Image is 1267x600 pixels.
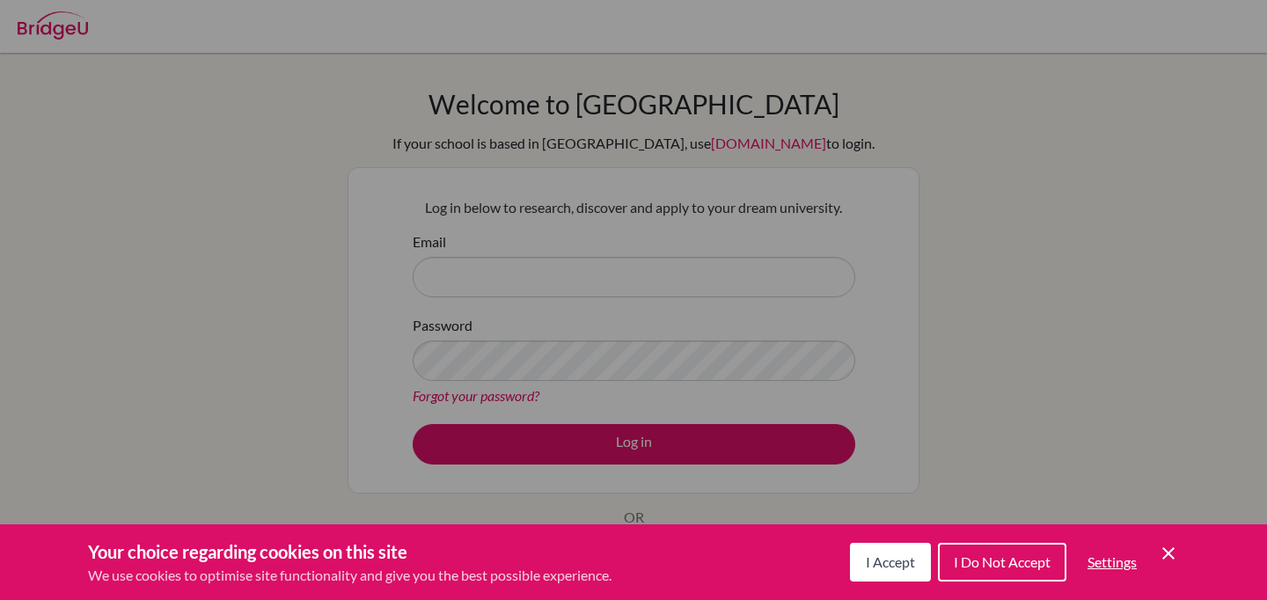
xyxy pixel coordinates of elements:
[954,553,1051,570] span: I Do Not Accept
[866,553,915,570] span: I Accept
[88,565,612,586] p: We use cookies to optimise site functionality and give you the best possible experience.
[850,543,931,582] button: I Accept
[938,543,1066,582] button: I Do Not Accept
[88,538,612,565] h3: Your choice regarding cookies on this site
[1158,543,1179,564] button: Save and close
[1088,553,1137,570] span: Settings
[1073,545,1151,580] button: Settings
